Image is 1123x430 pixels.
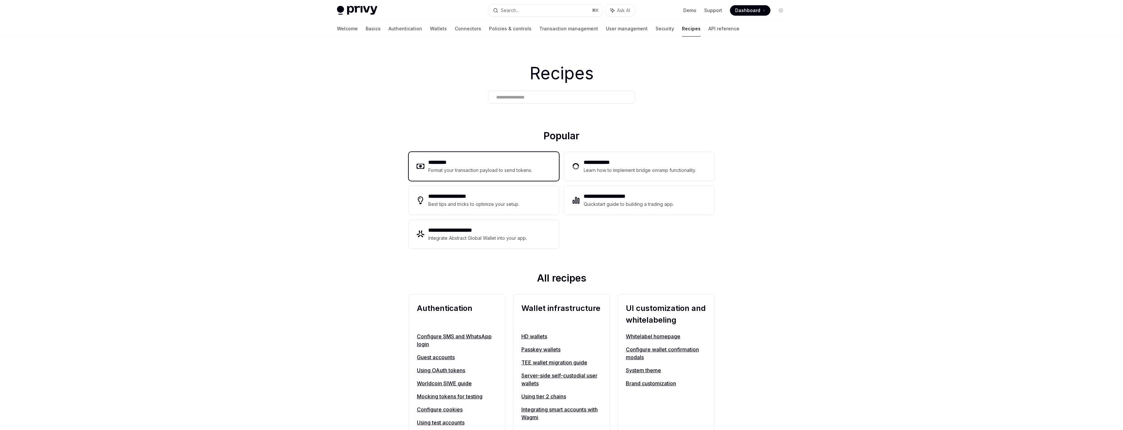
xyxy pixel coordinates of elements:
a: Whitelabel homepage [626,332,706,340]
div: Format your transaction payload to send tokens. [428,166,532,174]
button: Toggle dark mode [776,5,786,16]
button: Ask AI [606,5,635,16]
a: Wallets [430,21,447,37]
a: Using test accounts [417,419,497,426]
a: Authentication [388,21,422,37]
a: Guest accounts [417,353,497,361]
a: Mocking tokens for testing [417,392,497,400]
a: Policies & controls [489,21,531,37]
a: Using tier 2 chains [521,392,602,400]
span: Dashboard [735,7,760,14]
a: Recipes [682,21,701,37]
a: **** **** ***Learn how to implement bridge onramp functionality. [564,152,714,181]
span: Ask AI [617,7,630,14]
div: Quickstart guide to building a trading app. [584,200,674,208]
a: Configure cookies [417,406,497,413]
a: Server-side self-custodial user wallets [521,372,602,387]
a: TEE wallet migration guide [521,359,602,366]
span: ⌘ K [592,8,599,13]
a: Configure wallet confirmation modals [626,346,706,361]
h2: Popular [409,130,714,144]
img: light logo [337,6,377,15]
div: Best tips and tricks to optimize your setup. [428,200,520,208]
div: Integrate Abstract Global Wallet into your app. [428,234,528,242]
a: Configure SMS and WhatsApp login [417,332,497,348]
h2: Authentication [417,302,497,326]
div: Search... [501,7,519,14]
h2: Wallet infrastructure [521,302,602,326]
a: HD wallets [521,332,602,340]
a: User management [606,21,648,37]
h2: All recipes [409,272,714,286]
a: Integrating smart accounts with Wagmi [521,406,602,421]
a: API reference [708,21,739,37]
a: Security [656,21,674,37]
a: Using OAuth tokens [417,366,497,374]
a: **** ****Format your transaction payload to send tokens. [409,152,559,181]
a: Worldcoin SIWE guide [417,379,497,387]
a: Support [704,7,722,14]
a: Connectors [455,21,481,37]
a: Dashboard [730,5,770,16]
div: Learn how to implement bridge onramp functionality. [584,166,698,174]
a: Demo [683,7,696,14]
a: Brand customization [626,379,706,387]
h2: UI customization and whitelabeling [626,302,706,326]
button: Search...⌘K [488,5,603,16]
a: Transaction management [539,21,598,37]
a: Welcome [337,21,358,37]
a: Passkey wallets [521,346,602,353]
a: System theme [626,366,706,374]
a: Basics [366,21,381,37]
